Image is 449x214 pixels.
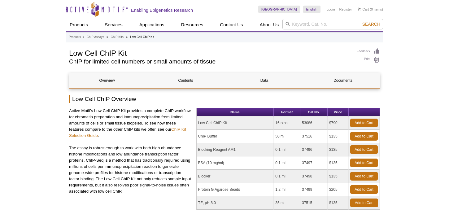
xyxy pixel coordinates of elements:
li: | [337,6,338,13]
a: Applications [136,19,168,31]
a: Products [69,34,81,40]
a: ChIP Assays [87,34,104,40]
td: $135 [328,143,349,156]
li: (0 items) [358,6,383,13]
h1: Low Cell ChIP Kit [69,48,351,57]
td: 37498 [300,170,328,183]
td: 0.1 ml [274,143,300,156]
td: 35 ml [274,196,300,210]
td: $135 [328,170,349,183]
a: About Us [256,19,283,31]
a: Add to Cart [350,159,378,167]
td: Low Cell ChIP Kit [197,116,274,130]
td: $790 [328,116,349,130]
a: Add to Cart [350,132,378,141]
td: 16 rxns [274,116,300,130]
a: Add to Cart [350,185,378,194]
a: Contact Us [216,19,246,31]
a: Add to Cart [350,199,378,207]
a: Data [227,73,302,88]
a: Documents [305,73,381,88]
td: 37496 [300,143,328,156]
td: 37497 [300,156,328,170]
a: Resources [177,19,207,31]
a: [GEOGRAPHIC_DATA] [258,6,300,13]
p: Active Motif's Low Cell ChIP Kit provides a complete ChIP workflow for chromatin preparation and ... [69,108,192,139]
h2: Enabling Epigenetics Research [131,7,193,13]
a: ChIP Kits [111,34,124,40]
a: Overview [69,73,145,88]
td: $135 [328,196,349,210]
li: » [107,35,108,39]
li: Low Cell ChIP Kit [130,35,154,39]
td: 0.1 ml [274,170,300,183]
th: Price [328,108,349,116]
td: $135 [328,156,349,170]
td: 37515 [300,196,328,210]
a: Add to Cart [350,145,378,154]
a: Login [327,7,335,11]
a: Services [101,19,126,31]
td: 53086 [300,116,328,130]
a: Add to Cart [350,119,378,127]
td: ChIP Buffer [197,130,274,143]
a: Print [357,56,380,63]
h2: ChIP for limited cell numbers or small amounts of tissue [69,59,351,64]
img: Your Cart [358,7,361,11]
td: Blocking Reagent AM1 [197,143,274,156]
a: Feedback [357,48,380,55]
td: $205 [328,183,349,196]
td: 37516 [300,130,328,143]
th: Cat No. [300,108,328,116]
button: Search [360,21,382,27]
td: 0.1 ml [274,156,300,170]
td: Protein G Agarose Beads [197,183,274,196]
th: Name [197,108,274,116]
span: Search [362,22,380,27]
a: Add to Cart [350,172,378,181]
a: Register [339,7,352,11]
p: The assay is robust enough to work with both high abundance histone modifications and low abundan... [69,145,192,194]
td: TE, pH 8.0 [197,196,274,210]
td: Blocker [197,170,274,183]
a: Products [66,19,92,31]
a: English [303,6,320,13]
th: Format [274,108,300,116]
a: Contents [148,73,223,88]
td: $135 [328,130,349,143]
li: » [126,35,128,39]
td: 1.2 ml [274,183,300,196]
td: 37499 [300,183,328,196]
td: 50 ml [274,130,300,143]
td: BSA (10 mg/ml) [197,156,274,170]
h2: Low Cell ChIP Overview [69,95,380,103]
li: » [82,35,84,39]
a: Cart [358,7,369,11]
input: Keyword, Cat. No. [282,19,383,29]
